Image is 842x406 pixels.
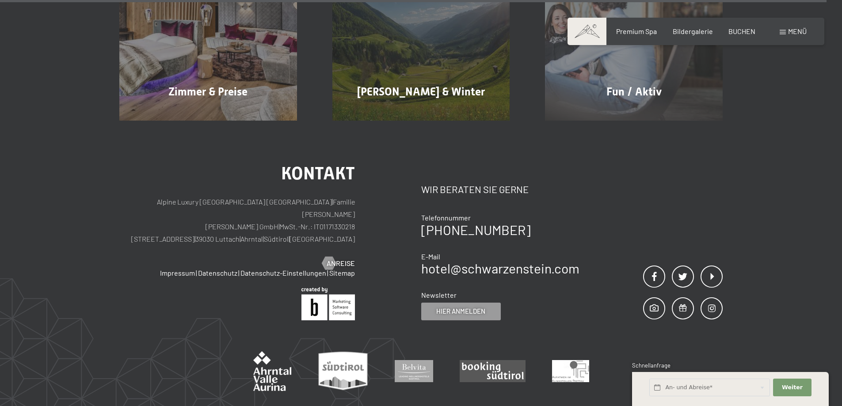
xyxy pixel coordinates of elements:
[788,27,807,35] span: Menü
[168,85,248,98] span: Zimmer & Preise
[160,269,195,277] a: Impressum
[238,269,240,277] span: |
[322,258,355,268] a: Anreise
[421,183,529,195] span: Wir beraten Sie gerne
[327,258,355,268] span: Anreise
[436,307,485,316] span: Hier anmelden
[421,291,457,299] span: Newsletter
[196,269,197,277] span: |
[263,235,264,243] span: |
[119,196,355,245] p: Alpine Luxury [GEOGRAPHIC_DATA] [GEOGRAPHIC_DATA] Familie [PERSON_NAME] [PERSON_NAME] GmbH MwSt.-...
[329,269,355,277] a: Sitemap
[278,222,279,231] span: |
[301,287,355,320] img: Brandnamic GmbH | Leading Hospitality Solutions
[616,27,657,35] a: Premium Spa
[421,222,530,238] a: [PHONE_NUMBER]
[673,27,713,35] a: Bildergalerie
[773,379,811,397] button: Weiter
[421,252,440,261] span: E-Mail
[240,269,326,277] a: Datenschutz-Einstellungen
[327,269,328,277] span: |
[281,163,355,184] span: Kontakt
[782,383,803,391] span: Weiter
[198,269,237,277] a: Datenschutz
[332,197,333,206] span: |
[632,362,671,369] span: Schnellanfrage
[421,260,579,276] a: hotel@schwarzenstein.com
[421,213,471,222] span: Telefonnummer
[606,85,662,98] span: Fun / Aktiv
[357,85,485,98] span: [PERSON_NAME] & Winter
[194,235,195,243] span: |
[728,27,755,35] a: BUCHEN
